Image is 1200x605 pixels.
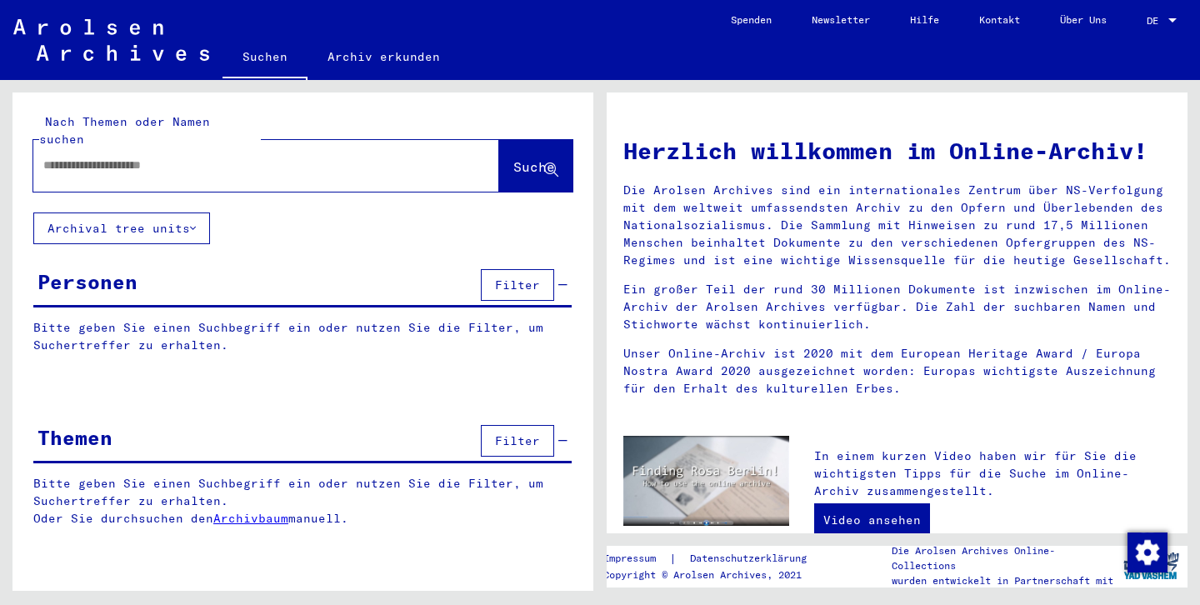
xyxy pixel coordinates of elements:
[603,550,827,567] div: |
[603,567,827,582] p: Copyright © Arolsen Archives, 2021
[13,19,209,61] img: Arolsen_neg.svg
[623,345,1171,397] p: Unser Online-Archiv ist 2020 mit dem European Heritage Award / Europa Nostra Award 2020 ausgezeic...
[623,182,1171,269] p: Die Arolsen Archives sind ein internationales Zentrum über NS-Verfolgung mit dem weltweit umfasse...
[495,433,540,448] span: Filter
[623,133,1171,168] h1: Herzlich willkommen im Online-Archiv!
[39,114,210,147] mat-label: Nach Themen oder Namen suchen
[623,281,1171,333] p: Ein großer Teil der rund 30 Millionen Dokumente ist inzwischen im Online-Archiv der Arolsen Archi...
[222,37,307,80] a: Suchen
[814,447,1171,500] p: In einem kurzen Video haben wir für Sie die wichtigsten Tipps für die Suche im Online-Archiv zusa...
[33,475,572,527] p: Bitte geben Sie einen Suchbegriff ein oder nutzen Sie die Filter, um Suchertreffer zu erhalten. O...
[892,573,1115,588] p: wurden entwickelt in Partnerschaft mit
[213,511,288,526] a: Archivbaum
[1120,545,1182,587] img: yv_logo.png
[814,503,930,537] a: Video ansehen
[481,425,554,457] button: Filter
[1127,532,1167,572] img: Zustimmung ändern
[499,140,572,192] button: Suche
[677,550,827,567] a: Datenschutzerklärung
[33,319,572,354] p: Bitte geben Sie einen Suchbegriff ein oder nutzen Sie die Filter, um Suchertreffer zu erhalten.
[603,550,669,567] a: Impressum
[623,436,789,526] img: video.jpg
[892,543,1115,573] p: Die Arolsen Archives Online-Collections
[513,158,555,175] span: Suche
[307,37,460,77] a: Archiv erkunden
[33,212,210,244] button: Archival tree units
[37,267,137,297] div: Personen
[481,269,554,301] button: Filter
[37,422,112,452] div: Themen
[1147,15,1165,27] span: DE
[495,277,540,292] span: Filter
